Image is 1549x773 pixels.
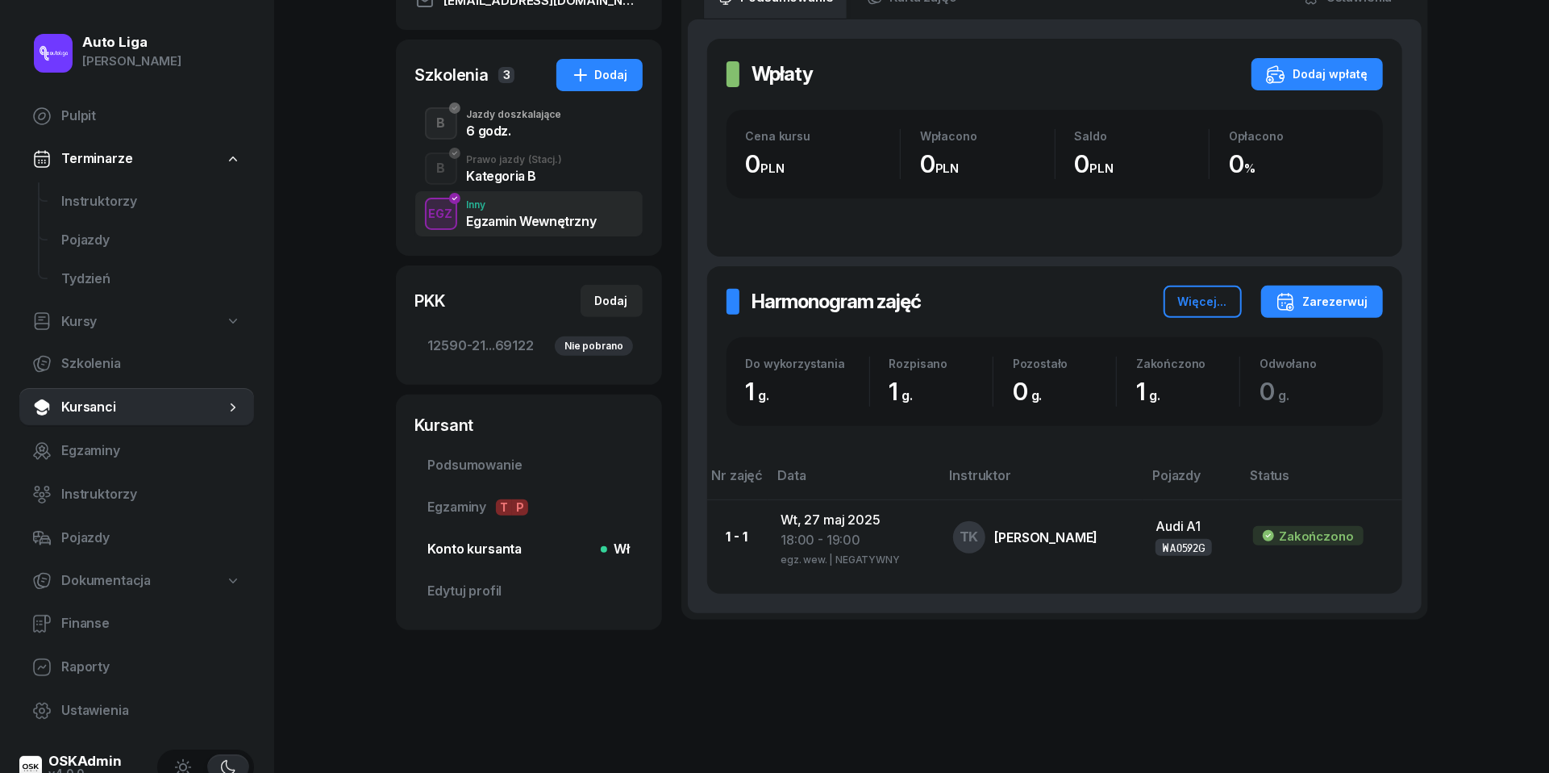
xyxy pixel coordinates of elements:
[467,200,597,210] div: Inny
[415,414,643,437] div: Kursant
[428,497,630,518] span: Egzaminy
[707,499,768,575] td: 1 - 1
[1149,387,1160,403] small: g.
[758,387,769,403] small: g.
[1251,58,1383,90] button: Dodaj wpłatę
[428,455,630,476] span: Podsumowanie
[529,155,563,165] span: (Stacj.)
[1178,292,1227,311] div: Więcej...
[61,657,241,678] span: Raporty
[1156,516,1227,537] div: Audi A1
[61,353,241,374] span: Szkolenia
[428,539,630,560] span: Konto kursanta
[1031,387,1043,403] small: g.
[61,269,241,290] span: Tydzień
[425,107,457,140] button: B
[760,161,785,176] small: PLN
[1075,149,1210,179] div: 0
[61,700,241,721] span: Ustawienia
[415,530,643,569] a: Konto kursantaWł
[1278,387,1289,403] small: g.
[1244,161,1255,176] small: %
[940,465,1143,499] th: Instruktor
[428,336,630,357] span: 12590-21...69122
[415,572,643,611] a: Edytuj profil
[430,110,452,137] div: B
[48,754,122,768] div: OSKAdmin
[467,124,562,137] div: 6 godz.
[889,377,922,406] span: 1
[555,336,632,356] div: Nie pobrano
[19,97,254,136] a: Pulpit
[61,397,225,418] span: Kursanci
[752,61,814,87] h2: Wpłaty
[423,203,460,224] div: EGZ
[1164,286,1242,318] button: Więcej...
[1089,161,1114,176] small: PLN
[1013,377,1116,407] div: 0
[768,499,939,575] td: Wt, 27 maj 2025
[48,182,254,221] a: Instruktorzy
[1279,526,1353,547] div: Zakończono
[496,499,512,516] span: T
[48,221,254,260] a: Pojazdy
[61,230,241,251] span: Pojazdy
[1229,129,1364,143] div: Opłacono
[571,65,628,85] div: Dodaj
[920,129,1055,143] div: Wpłacono
[61,106,241,127] span: Pulpit
[82,36,181,49] div: Auto Liga
[595,291,628,311] div: Dodaj
[82,51,181,72] div: [PERSON_NAME]
[415,101,643,146] button: BJazdy doszkalające6 godz.
[61,528,241,549] span: Pojazdy
[61,191,241,212] span: Instruktorzy
[781,530,926,551] div: 18:00 - 19:00
[707,465,768,499] th: Nr zajęć
[935,161,960,176] small: PLN
[1143,465,1240,499] th: Pojazdy
[61,148,132,169] span: Terminarze
[902,387,914,403] small: g.
[415,488,643,527] a: EgzaminyTP
[415,64,489,86] div: Szkolenia
[467,169,563,182] div: Kategoria B
[746,357,869,370] div: Do wykorzystania
[467,110,562,119] div: Jazdy doszkalające
[1136,357,1239,370] div: Zakończono
[1260,357,1363,370] div: Odwołano
[1013,357,1116,370] div: Pozostało
[1162,541,1205,554] div: WA0592G
[425,198,457,230] button: EGZ
[1266,65,1368,84] div: Dodaj wpłatę
[1260,377,1297,406] span: 0
[19,140,254,178] a: Terminarze
[19,303,254,341] a: Kursy
[960,530,979,544] span: TK
[19,648,254,687] a: Raporty
[61,441,241,462] span: Egzaminy
[746,149,901,179] div: 0
[19,519,254,558] a: Pojazdy
[781,551,926,565] div: egz. wew. | NEGATYWNY
[428,581,630,602] span: Edytuj profil
[19,388,254,427] a: Kursanci
[1261,286,1383,318] button: Zarezerwuj
[61,311,97,332] span: Kursy
[415,290,446,312] div: PKK
[467,215,597,228] div: Egzamin Wewnętrzny
[48,260,254,299] a: Tydzień
[19,345,254,383] a: Szkolenia
[19,475,254,514] a: Instruktorzy
[581,285,643,317] button: Dodaj
[889,357,993,370] div: Rozpisano
[415,146,643,191] button: BPrawo jazdy(Stacj.)Kategoria B
[415,327,643,366] a: 12590-21...69122Nie pobrano
[995,531,1098,544] div: [PERSON_NAME]
[61,613,241,634] span: Finanse
[498,67,514,83] span: 3
[1229,149,1364,179] div: 0
[920,149,1055,179] div: 0
[768,465,939,499] th: Data
[1240,465,1401,499] th: Status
